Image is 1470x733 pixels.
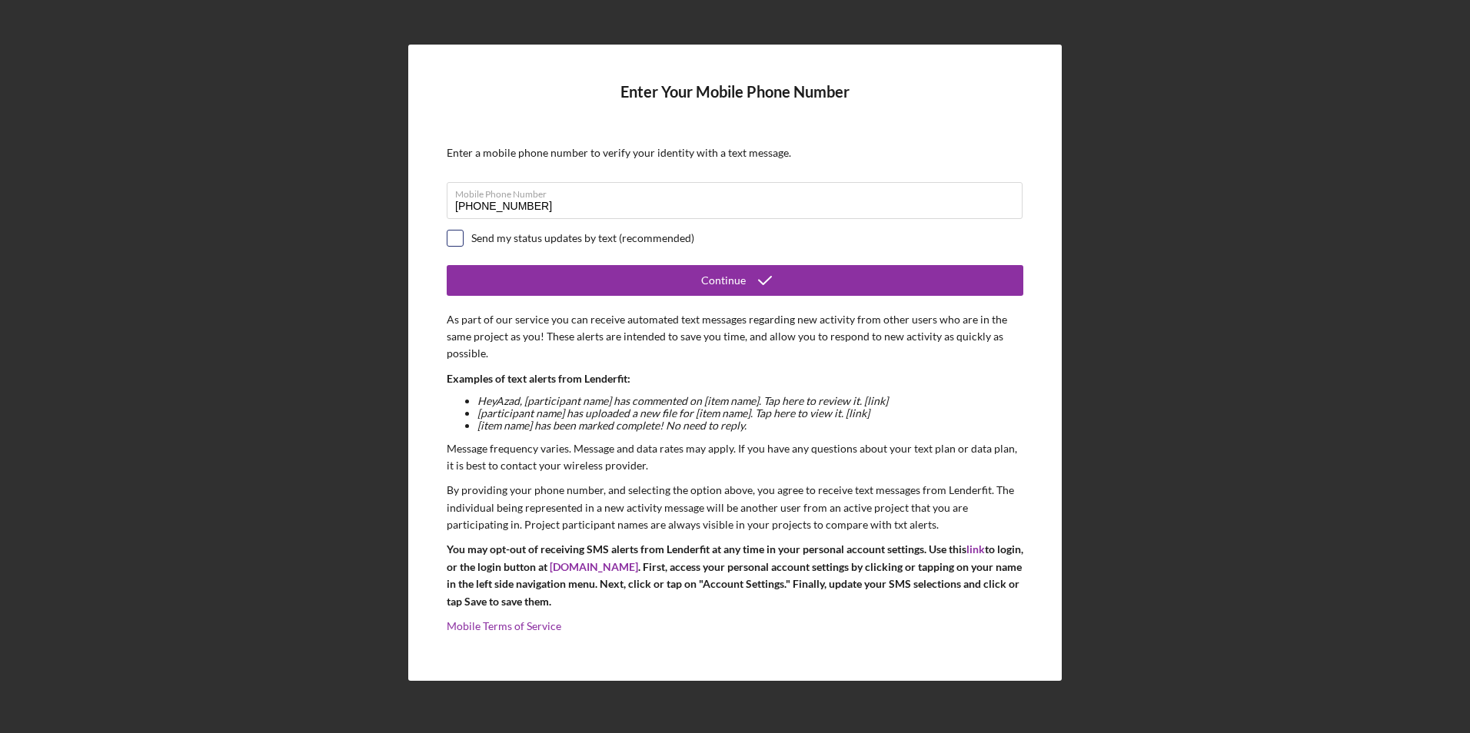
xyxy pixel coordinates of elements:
p: You may opt-out of receiving SMS alerts from Lenderfit at any time in your personal account setti... [447,541,1023,610]
li: [item name] has been marked complete! No need to reply. [477,420,1023,432]
a: Mobile Terms of Service [447,619,561,632]
a: link [966,542,985,556]
button: Continue [447,265,1023,296]
p: Examples of text alerts from Lenderfit: [447,370,1023,387]
a: [DOMAIN_NAME] [550,560,638,573]
label: Mobile Phone Number [455,183,1023,200]
li: [participant name] has uploaded a new file for [item name]. Tap here to view it. [link] [477,407,1023,420]
div: Send my status updates by text (recommended) [471,232,694,244]
p: By providing your phone number, and selecting the option above, you agree to receive text message... [447,482,1023,533]
div: Continue [701,265,746,296]
p: As part of our service you can receive automated text messages regarding new activity from other ... [447,311,1023,363]
div: Enter a mobile phone number to verify your identity with a text message. [447,147,1023,159]
h4: Enter Your Mobile Phone Number [447,83,1023,124]
li: Hey Azad , [participant name] has commented on [item name]. Tap here to review it. [link] [477,395,1023,407]
p: Message frequency varies. Message and data rates may apply. If you have any questions about your ... [447,440,1023,475]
